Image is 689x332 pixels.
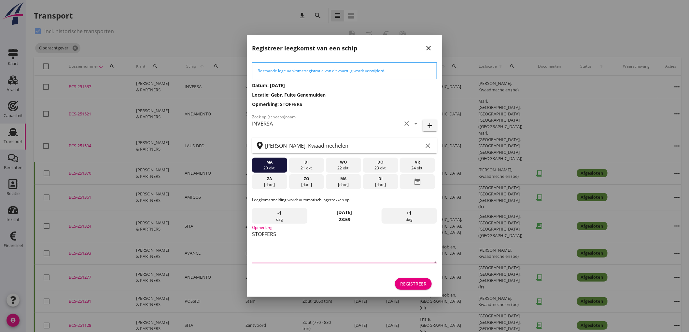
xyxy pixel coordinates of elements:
div: dag [382,208,437,224]
i: date_range [414,176,421,188]
input: Zoek op terminal of plaats [265,140,423,151]
p: Leegkomstmelding wordt automatisch ingetrokken op: [252,197,437,203]
div: [DATE] [328,182,359,188]
strong: [DATE] [337,209,352,215]
div: Registreer [400,280,427,287]
h3: Opmerking: STOFFERS [252,101,437,108]
div: [DATE] [290,182,322,188]
div: [DATE] [254,182,286,188]
div: wo [328,159,359,165]
div: zo [290,176,322,182]
div: ma [254,159,286,165]
div: za [254,176,286,182]
i: arrow_drop_down [412,120,420,127]
i: clear [403,120,411,127]
div: di [290,159,322,165]
i: close [425,44,432,52]
div: vr [401,159,433,165]
i: add [426,122,434,129]
div: [DATE] [365,182,397,188]
span: +1 [407,209,412,217]
button: Registreer [395,278,432,290]
div: 23 okt. [365,165,397,171]
div: 20 okt. [254,165,286,171]
h2: Registreer leegkomst van een schip [252,44,357,53]
div: di [365,176,397,182]
div: do [365,159,397,165]
div: dag [252,208,307,224]
h3: Locatie: Gebr. Fuite Genemuiden [252,91,437,98]
h3: Datum: [DATE] [252,82,437,89]
div: Bestaande lege aankomstregistratie van dit vaartuig wordt verwijderd. [258,68,431,74]
div: 21 okt. [290,165,322,171]
div: 24 okt. [401,165,433,171]
input: Zoek op (scheeps)naam [252,118,401,129]
i: clear [424,142,432,150]
strong: 23:59 [339,216,350,222]
span: -1 [278,209,282,217]
div: ma [328,176,359,182]
div: 22 okt. [328,165,359,171]
textarea: Opmerking [252,229,437,263]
